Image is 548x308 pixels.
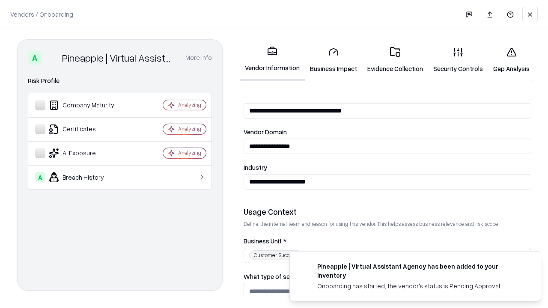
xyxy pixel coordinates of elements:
a: Business Impact [305,40,362,80]
img: Pineapple | Virtual Assistant Agency [45,51,59,65]
a: Security Controls [428,40,488,80]
div: Customer Success [249,250,302,260]
p: Define the internal team and reason for using this vendor. This helps assess business relevance a... [244,220,531,228]
p: Vendors / Onboarding [10,10,73,19]
label: Vendor Domain [244,129,531,135]
div: Analyzing [178,101,201,109]
div: Company Maturity [35,100,137,110]
div: Risk Profile [28,76,212,86]
div: Analyzing [178,125,201,133]
div: Breach History [35,172,137,182]
div: Pineapple | Virtual Assistant Agency [62,51,175,65]
button: Customer Success [244,248,531,263]
label: Business Unit * [244,238,531,244]
div: Analyzing [178,149,201,157]
a: Evidence Collection [362,40,428,80]
label: Industry [244,164,531,171]
div: Pineapple | Virtual Assistant Agency has been added to your inventory [317,262,520,280]
div: A [28,51,42,65]
a: Gap Analysis [488,40,535,80]
label: What type of service does the vendor provide? * [244,273,531,280]
div: Usage Context [244,207,531,217]
div: Certificates [35,124,137,134]
div: AI Exposure [35,148,137,158]
a: Vendor Information [240,39,305,81]
button: More info [185,50,212,65]
div: Onboarding has started, the vendor's status is Pending Approval. [317,281,520,290]
div: A [35,172,45,182]
img: trypineapple.com [300,262,310,272]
